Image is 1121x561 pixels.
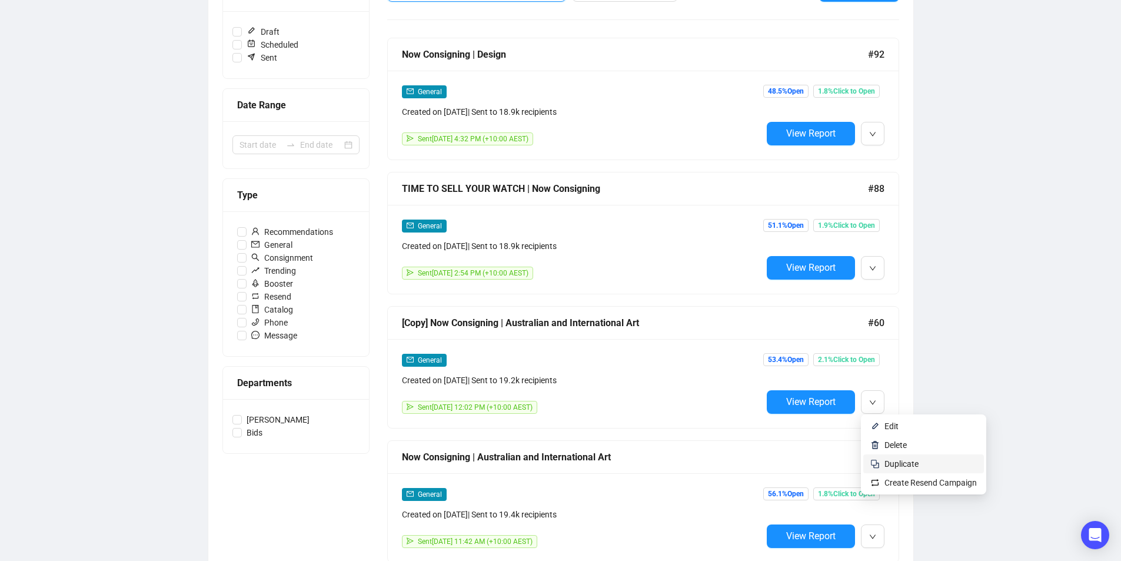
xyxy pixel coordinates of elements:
span: #60 [868,316,884,330]
span: send [407,269,414,276]
span: book [251,305,260,313]
span: down [869,265,876,272]
span: Phone [247,316,292,329]
span: 2.1% Click to Open [813,353,880,366]
div: Date Range [237,98,355,112]
span: Sent [DATE] 4:32 PM (+10:00 AEST) [418,135,528,143]
span: Delete [884,440,907,450]
span: Sent [DATE] 11:42 AM (+10:00 AEST) [418,537,533,546]
span: Create Resend Campaign [884,478,977,487]
span: General [418,88,442,96]
span: Duplicate [884,459,919,469]
span: send [407,135,414,142]
div: Created on [DATE] | Sent to 19.2k recipients [402,374,762,387]
span: [PERSON_NAME] [242,413,314,426]
input: Start date [239,138,281,151]
span: View Report [786,262,836,273]
span: Recommendations [247,225,338,238]
span: mail [407,356,414,363]
span: mail [407,222,414,229]
span: Sent [DATE] 12:02 PM (+10:00 AEST) [418,403,533,411]
span: Draft [242,25,284,38]
img: svg+xml;base64,PHN2ZyB4bWxucz0iaHR0cDovL3d3dy53My5vcmcvMjAwMC9zdmciIHhtbG5zOnhsaW5rPSJodHRwOi8vd3... [870,421,880,431]
span: 53.4% Open [763,353,809,366]
span: Message [247,329,302,342]
span: View Report [786,128,836,139]
span: Bids [242,426,267,439]
div: Now Consigning | Design [402,47,868,62]
span: #92 [868,47,884,62]
span: 48.5% Open [763,85,809,98]
span: send [407,537,414,545]
div: Type [237,188,355,203]
span: Edit [884,421,899,431]
span: View Report [786,396,836,407]
img: retweet.svg [870,478,880,487]
span: General [418,490,442,499]
span: Scheduled [242,38,303,51]
img: svg+xml;base64,PHN2ZyB4bWxucz0iaHR0cDovL3d3dy53My5vcmcvMjAwMC9zdmciIHdpZHRoPSIyNCIgaGVpZ2h0PSIyNC... [870,459,880,469]
input: End date [300,138,342,151]
span: mail [407,88,414,95]
button: View Report [767,525,855,548]
span: to [286,140,295,150]
span: search [251,253,260,261]
span: mail [407,490,414,497]
a: TIME TO SELL YOUR WATCH | Now Consigning#88mailGeneralCreated on [DATE]| Sent to 18.9k recipients... [387,172,899,294]
span: rocket [251,279,260,287]
span: mail [251,240,260,248]
div: Departments [237,376,355,390]
span: down [869,131,876,138]
span: Trending [247,264,301,277]
span: rise [251,266,260,274]
span: General [247,238,297,251]
span: 1.9% Click to Open [813,219,880,232]
span: Consignment [247,251,318,264]
span: Catalog [247,303,298,316]
span: Sent [242,51,282,64]
span: user [251,227,260,235]
a: [Copy] Now Consigning | Australian and International Art#60mailGeneralCreated on [DATE]| Sent to ... [387,306,899,429]
span: send [407,403,414,410]
button: View Report [767,390,855,414]
span: General [418,356,442,364]
div: Open Intercom Messenger [1081,521,1109,549]
span: View Report [786,530,836,542]
span: 1.8% Click to Open [813,487,880,500]
div: TIME TO SELL YOUR WATCH | Now Consigning [402,181,868,196]
span: down [869,399,876,406]
span: phone [251,318,260,326]
span: message [251,331,260,339]
span: 56.1% Open [763,487,809,500]
span: Sent [DATE] 2:54 PM (+10:00 AEST) [418,269,528,277]
a: Now Consigning | Design#92mailGeneralCreated on [DATE]| Sent to 18.9k recipientssendSent[DATE] 4:... [387,38,899,160]
div: [Copy] Now Consigning | Australian and International Art [402,316,868,330]
button: View Report [767,122,855,145]
span: 51.1% Open [763,219,809,232]
span: Resend [247,290,296,303]
button: View Report [767,256,855,280]
span: retweet [251,292,260,300]
span: down [869,533,876,540]
span: Booster [247,277,298,290]
span: 1.8% Click to Open [813,85,880,98]
div: Created on [DATE] | Sent to 18.9k recipients [402,240,762,253]
img: svg+xml;base64,PHN2ZyB4bWxucz0iaHR0cDovL3d3dy53My5vcmcvMjAwMC9zdmciIHhtbG5zOnhsaW5rPSJodHRwOi8vd3... [870,440,880,450]
div: Created on [DATE] | Sent to 19.4k recipients [402,508,762,521]
div: Created on [DATE] | Sent to 18.9k recipients [402,105,762,118]
span: #88 [868,181,884,196]
span: General [418,222,442,230]
span: swap-right [286,140,295,150]
div: Now Consigning | Australian and International Art [402,450,868,464]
